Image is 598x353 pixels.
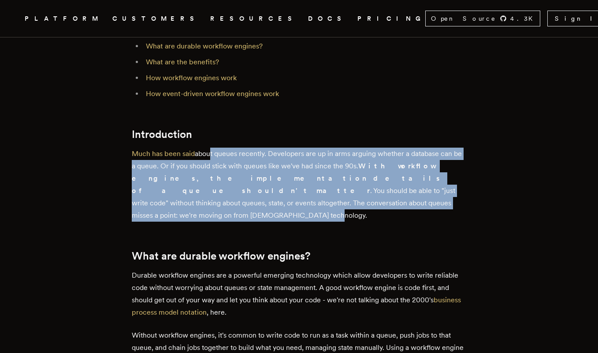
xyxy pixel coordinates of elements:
a: How workflow engines work [146,74,237,82]
span: 4.3 K [510,14,538,23]
a: Much has been said [132,149,195,158]
button: RESOURCES [210,13,297,24]
h2: What are durable workflow engines? [132,250,467,262]
strong: With workflow engines, the implementation details of a queue shouldn't matter [132,162,441,195]
h2: Introduction [132,128,467,141]
p: about queues recently. Developers are up in arms arguing whether a database can be a queue. Or if... [132,148,467,222]
a: business process model notation [132,296,461,316]
a: How event-driven workflow engines work [146,89,279,98]
a: DOCS [308,13,347,24]
a: CUSTOMERS [112,13,200,24]
a: What are durable workflow engines? [146,42,263,50]
p: Durable workflow engines are a powerful emerging technology which allow developers to write relia... [132,269,467,319]
a: What are the benefits? [146,58,219,66]
a: PRICING [357,13,425,24]
button: PLATFORM [25,13,102,24]
span: Open Source [431,14,496,23]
